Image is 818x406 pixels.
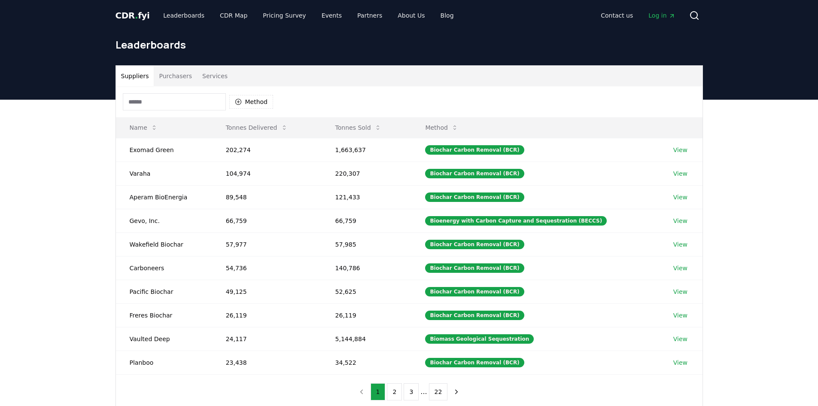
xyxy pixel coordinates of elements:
[425,216,607,226] div: Bioenergy with Carbon Capture and Sequestration (BECCS)
[116,303,212,327] td: Freres Biochar
[212,162,322,185] td: 104,974
[116,327,212,351] td: Vaulted Deep
[594,8,640,23] a: Contact us
[322,303,412,327] td: 26,119
[219,119,295,136] button: Tonnes Delivered
[322,185,412,209] td: 121,433
[425,192,524,202] div: Biochar Carbon Removal (BCR)
[116,209,212,232] td: Gevo, Inc.
[425,169,524,178] div: Biochar Carbon Removal (BCR)
[673,217,687,225] a: View
[673,311,687,320] a: View
[116,256,212,280] td: Carboneers
[425,145,524,155] div: Biochar Carbon Removal (BCR)
[328,119,388,136] button: Tonnes Sold
[256,8,313,23] a: Pricing Survey
[212,280,322,303] td: 49,125
[425,334,534,344] div: Biomass Geological Sequestration
[213,8,254,23] a: CDR Map
[673,169,687,178] a: View
[673,287,687,296] a: View
[116,185,212,209] td: Aperam BioEnergia
[322,138,412,162] td: 1,663,637
[116,10,150,21] span: CDR fyi
[197,66,233,86] button: Services
[116,232,212,256] td: Wakefield Biochar
[425,358,524,367] div: Biochar Carbon Removal (BCR)
[673,240,687,249] a: View
[212,138,322,162] td: 202,274
[135,10,138,21] span: .
[116,9,150,21] a: CDR.fyi
[429,383,448,400] button: 22
[212,303,322,327] td: 26,119
[315,8,349,23] a: Events
[648,11,675,20] span: Log in
[322,327,412,351] td: 5,144,884
[673,146,687,154] a: View
[322,232,412,256] td: 57,985
[123,119,164,136] button: Name
[322,162,412,185] td: 220,307
[156,8,211,23] a: Leaderboards
[434,8,461,23] a: Blog
[673,193,687,201] a: View
[212,351,322,374] td: 23,438
[425,311,524,320] div: Biochar Carbon Removal (BCR)
[673,335,687,343] a: View
[425,287,524,296] div: Biochar Carbon Removal (BCR)
[425,263,524,273] div: Biochar Carbon Removal (BCR)
[387,383,402,400] button: 2
[212,209,322,232] td: 66,759
[116,351,212,374] td: Planboo
[425,240,524,249] div: Biochar Carbon Removal (BCR)
[594,8,682,23] nav: Main
[322,256,412,280] td: 140,786
[371,383,386,400] button: 1
[156,8,460,23] nav: Main
[212,232,322,256] td: 57,977
[642,8,682,23] a: Log in
[212,327,322,351] td: 24,117
[212,185,322,209] td: 89,548
[322,209,412,232] td: 66,759
[116,38,703,52] h1: Leaderboards
[673,264,687,272] a: View
[116,280,212,303] td: Pacific Biochar
[116,66,154,86] button: Suppliers
[673,358,687,367] a: View
[116,162,212,185] td: Varaha
[322,280,412,303] td: 52,625
[154,66,197,86] button: Purchasers
[116,138,212,162] td: Exomad Green
[418,119,465,136] button: Method
[404,383,419,400] button: 3
[391,8,432,23] a: About Us
[420,387,427,397] li: ...
[350,8,389,23] a: Partners
[322,351,412,374] td: 34,522
[449,383,464,400] button: next page
[229,95,274,109] button: Method
[212,256,322,280] td: 54,736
